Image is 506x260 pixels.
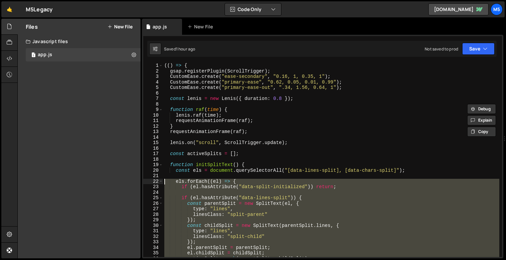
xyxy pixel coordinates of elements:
[143,135,163,140] div: 14
[143,168,163,173] div: 20
[143,129,163,135] div: 13
[143,124,163,129] div: 12
[26,48,141,61] div: 17055/46915.js
[143,63,163,69] div: 1
[143,217,163,223] div: 29
[143,212,163,218] div: 28
[143,250,163,256] div: 35
[143,146,163,151] div: 16
[176,46,195,52] div: 1 hour ago
[491,3,503,15] a: M5
[143,151,163,157] div: 17
[143,74,163,80] div: 3
[143,184,163,190] div: 23
[143,96,163,102] div: 7
[164,46,195,52] div: Saved
[143,223,163,229] div: 30
[143,228,163,234] div: 31
[107,24,133,29] button: New File
[143,91,163,96] div: 6
[26,23,38,30] h2: Files
[143,102,163,107] div: 8
[225,3,281,15] button: Code Only
[143,113,163,118] div: 10
[1,1,18,17] a: 🤙
[153,23,167,30] div: app.js
[143,245,163,251] div: 34
[143,107,163,113] div: 9
[143,206,163,212] div: 27
[143,195,163,201] div: 25
[187,23,216,30] div: New File
[143,234,163,240] div: 32
[143,239,163,245] div: 33
[467,115,496,125] button: Explain
[143,179,163,184] div: 22
[467,104,496,114] button: Debug
[143,157,163,162] div: 18
[467,127,496,137] button: Copy
[143,173,163,179] div: 21
[462,43,495,55] button: Save
[425,46,458,52] div: Not saved to prod
[143,85,163,91] div: 5
[143,80,163,85] div: 4
[143,118,163,124] div: 11
[143,201,163,207] div: 26
[31,53,35,58] span: 1
[18,35,141,48] div: Javascript files
[428,3,489,15] a: [DOMAIN_NAME]
[143,69,163,74] div: 2
[38,52,52,58] div: app.js
[143,140,163,146] div: 15
[26,5,53,13] div: M5Legacy
[143,190,163,196] div: 24
[143,162,163,168] div: 19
